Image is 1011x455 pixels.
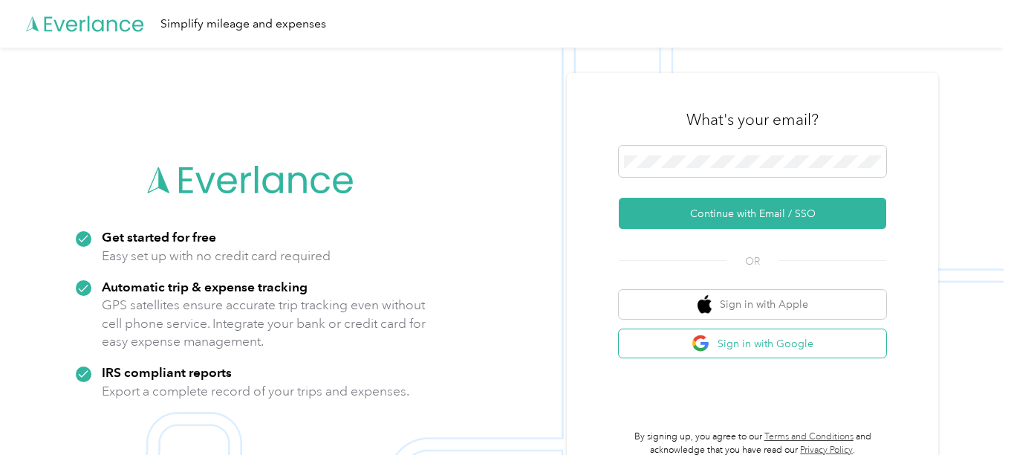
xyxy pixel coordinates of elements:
[102,279,308,294] strong: Automatic trip & expense tracking
[619,290,886,319] button: apple logoSign in with Apple
[102,229,216,245] strong: Get started for free
[102,296,426,351] p: GPS satellites ensure accurate trip tracking even without cell phone service. Integrate your bank...
[102,364,232,380] strong: IRS compliant reports
[160,15,326,33] div: Simplify mileage and expenses
[619,329,886,358] button: google logoSign in with Google
[764,431,854,442] a: Terms and Conditions
[102,247,331,265] p: Easy set up with no credit card required
[726,254,778,269] span: OR
[102,382,409,401] p: Export a complete record of your trips and expenses.
[692,335,710,353] img: google logo
[686,109,819,130] h3: What's your email?
[698,295,712,314] img: apple logo
[619,198,886,229] button: Continue with Email / SSO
